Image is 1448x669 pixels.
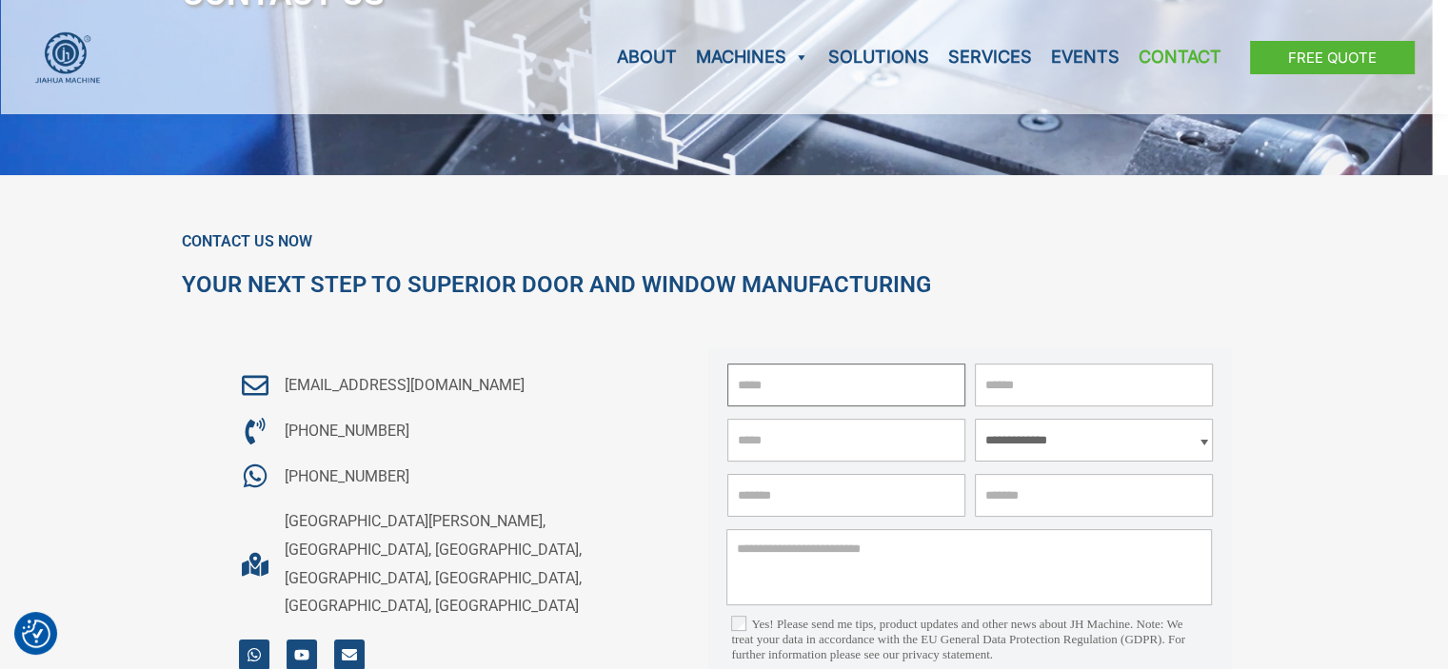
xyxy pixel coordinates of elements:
button: Consent Preferences [22,620,50,648]
img: Revisit consent button [22,620,50,648]
select: *Machine Type [975,419,1213,462]
label: Yes! Please send me tips, product updates and other news about JH Machine. Note: We treat your da... [731,617,1198,662]
img: JH Aluminium Window & Door Processing Machines [34,31,102,84]
input: *Name [727,364,965,406]
a: Free Quote [1250,41,1415,74]
input: Phone [727,419,965,462]
input: Company [727,474,965,517]
span: [GEOGRAPHIC_DATA][PERSON_NAME], [GEOGRAPHIC_DATA], [GEOGRAPHIC_DATA], [GEOGRAPHIC_DATA], [GEOGRAP... [280,507,643,620]
a: [PHONE_NUMBER] [239,417,643,445]
a: [PHONE_NUMBER] [239,462,643,491]
span: [PHONE_NUMBER] [280,462,409,491]
h2: Your Next Step to Superior Door and Window Manufacturing [182,270,1267,300]
input: *Email [975,364,1213,406]
span: [EMAIL_ADDRESS][DOMAIN_NAME] [280,371,525,400]
textarea: Please enter message here [726,529,1212,605]
input: Yes! Please send me tips, product updates and other news about JH Machine. Note: We treat your da... [731,616,746,631]
a: [EMAIL_ADDRESS][DOMAIN_NAME] [239,371,643,400]
span: [PHONE_NUMBER] [280,417,409,445]
h6: Contact Us Now [182,232,1267,251]
input: Country [975,474,1213,517]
